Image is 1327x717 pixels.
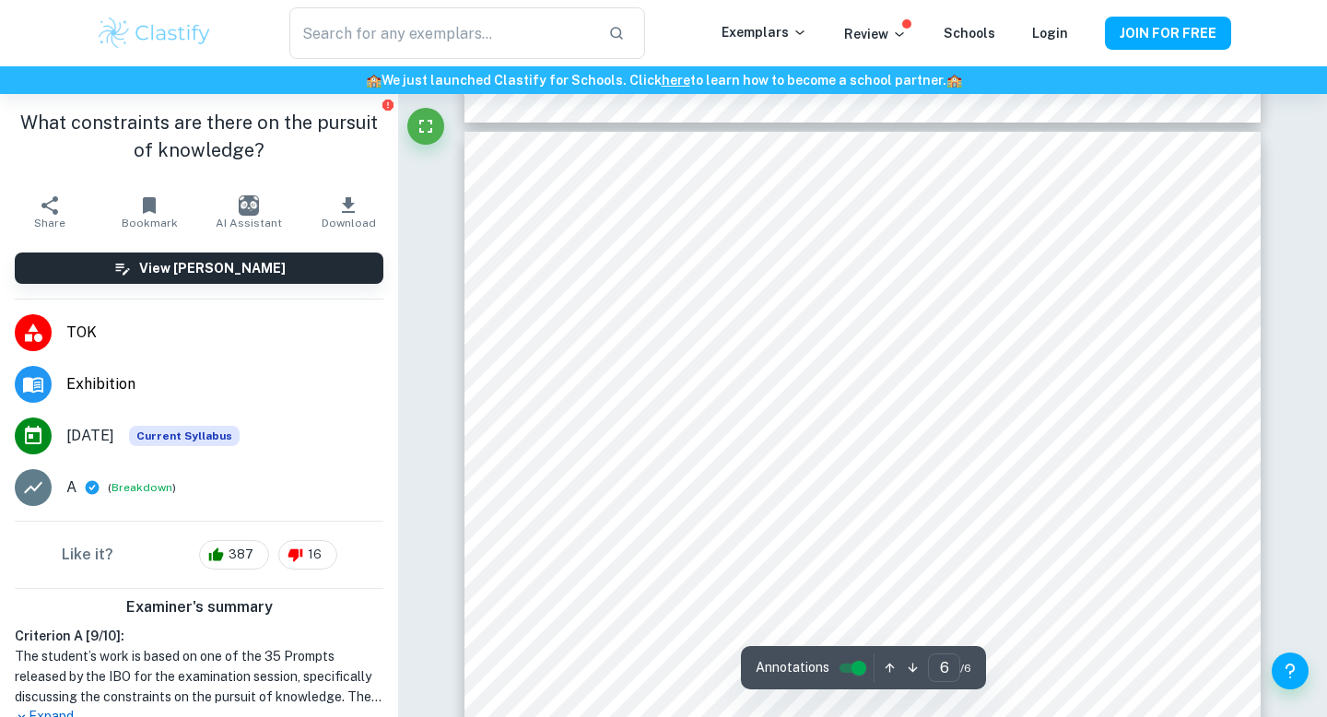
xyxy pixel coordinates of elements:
[662,73,690,88] a: here
[366,73,382,88] span: 🏫
[1105,17,1231,50] button: JOIN FOR FREE
[66,476,76,499] p: A
[289,7,593,59] input: Search for any exemplars...
[381,98,394,112] button: Report issue
[66,322,383,344] span: TOK
[129,426,240,446] div: This exemplar is based on the current syllabus. Feel free to refer to it for inspiration/ideas wh...
[722,22,807,42] p: Exemplars
[944,26,995,41] a: Schools
[139,258,286,278] h6: View [PERSON_NAME]
[122,217,178,229] span: Bookmark
[15,109,383,164] h1: What constraints are there on the pursuit of knowledge?
[946,73,962,88] span: 🏫
[34,217,65,229] span: Share
[1032,26,1068,41] a: Login
[199,186,299,238] button: AI Assistant
[15,626,383,646] h6: Criterion A [ 9 / 10 ]:
[322,217,376,229] span: Download
[108,479,176,497] span: ( )
[4,70,1323,90] h6: We just launched Clastify for Schools. Click to learn how to become a school partner.
[299,186,398,238] button: Download
[100,186,199,238] button: Bookmark
[15,646,383,707] h1: The student’s work is based on one of the 35 Prompts released by the IBO for the examination sess...
[844,24,907,44] p: Review
[62,544,113,566] h6: Like it?
[960,660,971,676] span: / 6
[1272,652,1309,689] button: Help and Feedback
[407,108,444,145] button: Fullscreen
[239,195,259,216] img: AI Assistant
[218,546,264,564] span: 387
[216,217,282,229] span: AI Assistant
[15,253,383,284] button: View [PERSON_NAME]
[66,373,383,395] span: Exhibition
[278,540,337,570] div: 16
[199,540,269,570] div: 387
[66,425,114,447] span: [DATE]
[756,658,829,677] span: Annotations
[96,15,213,52] img: Clastify logo
[112,479,172,496] button: Breakdown
[298,546,332,564] span: 16
[7,596,391,618] h6: Examiner's summary
[129,426,240,446] span: Current Syllabus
